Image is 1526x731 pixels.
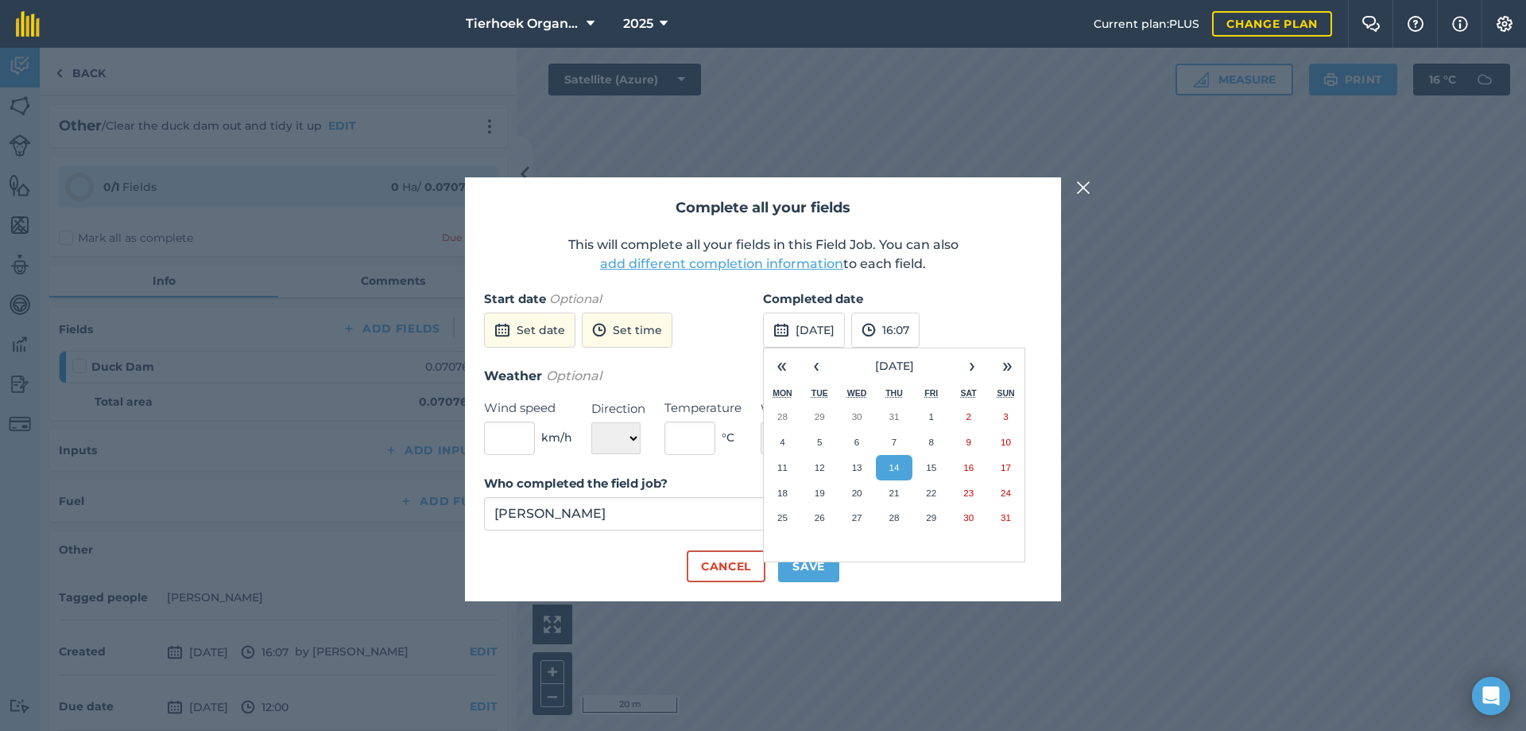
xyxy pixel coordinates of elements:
button: 28 July 2025 [764,404,801,430]
button: 12 August 2025 [801,455,839,480]
abbr: 25 August 2025 [777,512,788,523]
img: A cog icon [1495,16,1514,32]
abbr: 18 August 2025 [777,488,788,498]
button: Set date [484,313,575,348]
em: Optional [546,368,602,383]
abbr: 21 August 2025 [889,488,899,498]
abbr: 10 August 2025 [1001,437,1011,447]
button: Save [778,550,839,582]
abbr: 22 August 2025 [926,488,936,498]
abbr: 31 August 2025 [1001,512,1011,523]
abbr: 4 August 2025 [780,437,784,447]
span: Tierhoek Organic Farm [466,14,580,33]
abbr: Monday [773,388,792,398]
button: [DATE] [834,348,955,383]
abbr: 20 August 2025 [852,488,862,498]
img: svg+xml;base64,PD94bWwgdmVyc2lvbj0iMS4wIiBlbmNvZGluZz0idXRmLTgiPz4KPCEtLSBHZW5lcmF0b3I6IEFkb2JlIE... [494,321,510,340]
strong: Who completed the field job? [484,476,668,491]
abbr: 6 August 2025 [854,437,859,447]
span: ° C [722,429,734,446]
abbr: 5 August 2025 [817,437,822,447]
button: Set time [582,313,672,348]
abbr: Wednesday [847,388,867,398]
button: 5 August 2025 [801,430,839,455]
abbr: 23 August 2025 [963,488,974,498]
button: 29 July 2025 [801,404,839,430]
button: 28 August 2025 [876,505,913,531]
span: 2025 [623,14,653,33]
abbr: 29 July 2025 [815,411,825,422]
button: 29 August 2025 [912,505,950,531]
abbr: Sunday [997,388,1014,398]
abbr: 13 August 2025 [852,462,862,472]
span: [DATE] [875,359,914,373]
label: Temperature [664,399,742,418]
button: › [955,348,990,383]
button: 18 August 2025 [764,480,801,506]
button: 16:07 [851,313,920,348]
abbr: 28 August 2025 [889,512,899,523]
button: 1 August 2025 [912,404,950,430]
abbr: 24 August 2025 [1001,488,1011,498]
em: Optional [549,291,602,306]
abbr: 30 August 2025 [963,512,974,523]
button: 20 August 2025 [839,480,876,506]
abbr: Thursday [885,388,903,398]
strong: Completed date [763,291,863,306]
abbr: Tuesday [811,388,828,398]
button: 19 August 2025 [801,480,839,506]
button: 4 August 2025 [764,430,801,455]
abbr: 27 August 2025 [852,512,862,523]
abbr: 19 August 2025 [815,488,825,498]
label: Wind speed [484,399,572,418]
abbr: 9 August 2025 [966,437,970,447]
abbr: 3 August 2025 [1003,411,1008,422]
abbr: 12 August 2025 [815,462,825,472]
button: Cancel [687,550,765,582]
h3: Weather [484,366,1042,387]
img: fieldmargin Logo [16,11,40,37]
button: 31 July 2025 [876,404,913,430]
abbr: 26 August 2025 [815,512,825,523]
button: 13 August 2025 [839,455,876,480]
button: 31 August 2025 [987,505,1024,531]
button: 3 August 2025 [987,404,1024,430]
button: 25 August 2025 [764,505,801,531]
span: km/h [541,429,572,446]
button: 27 August 2025 [839,505,876,531]
img: Two speech bubbles overlapping with the left bubble in the forefront [1361,16,1381,32]
label: Weather [761,399,839,418]
abbr: 28 July 2025 [777,411,788,422]
p: This will complete all your fields in this Field Job. You can also to each field. [484,235,1042,274]
abbr: Saturday [961,388,977,398]
img: svg+xml;base64,PD94bWwgdmVyc2lvbj0iMS4wIiBlbmNvZGluZz0idXRmLTgiPz4KPCEtLSBHZW5lcmF0b3I6IEFkb2JlIE... [773,321,789,340]
abbr: 17 August 2025 [1001,462,1011,472]
button: 9 August 2025 [950,430,987,455]
button: 8 August 2025 [912,430,950,455]
img: svg+xml;base64,PD94bWwgdmVyc2lvbj0iMS4wIiBlbmNvZGluZz0idXRmLTgiPz4KPCEtLSBHZW5lcmF0b3I6IEFkb2JlIE... [862,321,876,340]
div: Open Intercom Messenger [1472,677,1510,715]
button: 23 August 2025 [950,480,987,506]
abbr: 15 August 2025 [926,462,936,472]
abbr: 29 August 2025 [926,512,936,523]
button: 10 August 2025 [987,430,1024,455]
abbr: 8 August 2025 [929,437,934,447]
img: svg+xml;base64,PD94bWwgdmVyc2lvbj0iMS4wIiBlbmNvZGluZz0idXRmLTgiPz4KPCEtLSBHZW5lcmF0b3I6IEFkb2JlIE... [592,321,606,340]
span: Current plan : PLUS [1094,15,1199,33]
button: 17 August 2025 [987,455,1024,480]
abbr: 30 July 2025 [852,411,862,422]
button: » [990,348,1024,383]
abbr: 14 August 2025 [889,462,899,472]
img: svg+xml;base64,PHN2ZyB4bWxucz0iaHR0cDovL3d3dy53My5vcmcvMjAwMC9zdmciIHdpZHRoPSIxNyIgaGVpZ2h0PSIxNy... [1452,14,1468,33]
button: 2 August 2025 [950,404,987,430]
abbr: 7 August 2025 [892,437,897,447]
img: svg+xml;base64,PHN2ZyB4bWxucz0iaHR0cDovL3d3dy53My5vcmcvMjAwMC9zdmciIHdpZHRoPSIyMiIgaGVpZ2h0PSIzMC... [1076,178,1090,197]
button: 30 August 2025 [950,505,987,531]
abbr: 31 July 2025 [889,411,899,422]
button: 6 August 2025 [839,430,876,455]
button: 30 July 2025 [839,404,876,430]
img: A question mark icon [1406,16,1425,32]
button: « [764,348,799,383]
button: add different completion information [600,255,843,274]
button: 21 August 2025 [876,480,913,506]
